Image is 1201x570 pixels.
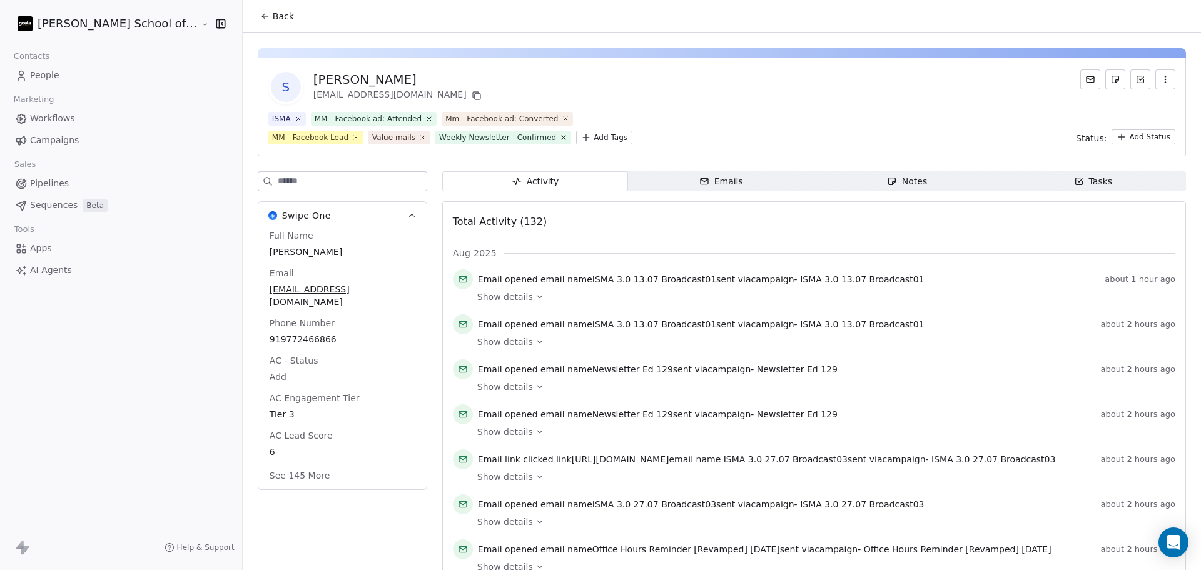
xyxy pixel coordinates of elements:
span: Email opened [478,274,538,284]
span: Back [273,10,294,22]
span: Tools [9,220,39,239]
span: Beta [83,199,108,212]
div: MM - Facebook ad: Attended [315,113,422,124]
div: Weekly Newsletter - Confirmed [439,132,556,143]
div: Emails [699,175,743,188]
span: AI Agents [30,264,72,277]
span: Show details [477,471,533,483]
div: [PERSON_NAME] [313,71,484,88]
span: Help & Support [177,542,235,552]
span: Email link clicked [478,454,554,464]
span: Tier 3 [270,408,415,421]
span: email name sent via campaign - [478,273,925,286]
span: Phone Number [267,317,337,329]
a: Show details [477,471,1167,483]
span: Swipe One [282,209,331,222]
span: about 2 hours ago [1101,319,1175,329]
a: People [10,65,232,86]
span: email name sent via campaign - [478,318,925,331]
span: People [30,69,59,82]
div: Notes [887,175,927,188]
span: Newsletter Ed 129 [757,409,838,419]
span: ISMA 3.0 27.07 Broadcast03 [724,454,848,464]
span: 919772466866 [270,333,415,346]
span: Newsletter Ed 129 [592,364,673,374]
span: ISMA 3.0 27.07 Broadcast03 [592,499,716,509]
div: Swipe OneSwipe One [258,229,427,489]
span: Email opened [478,319,538,329]
span: Pipelines [30,177,69,190]
a: Apps [10,238,232,259]
span: AC Lead Score [267,429,335,442]
span: [PERSON_NAME] [270,246,415,258]
span: Full Name [267,229,316,242]
a: Campaigns [10,130,232,151]
button: Back [253,5,302,27]
a: Show details [477,381,1167,393]
div: Value mails [372,132,415,143]
div: [EMAIL_ADDRESS][DOMAIN_NAME] [313,88,484,103]
span: AC Engagement Tier [267,392,362,404]
span: about 2 hours ago [1101,499,1175,509]
span: Marketing [8,90,59,109]
span: Workflows [30,112,75,125]
span: Campaigns [30,134,79,147]
a: SequencesBeta [10,195,232,216]
span: [EMAIL_ADDRESS][DOMAIN_NAME] [270,283,415,308]
a: Workflows [10,108,232,129]
span: email name sent via campaign - [478,408,838,421]
div: Mm - Facebook ad: Converted [445,113,558,124]
span: about 1 hour ago [1105,274,1175,284]
button: [PERSON_NAME] School of Finance LLP [15,13,192,34]
span: Newsletter Ed 129 [757,364,838,374]
a: Show details [477,516,1167,528]
span: Office Hours Reminder [Revamped] [DATE] [864,544,1052,554]
button: Add Status [1112,129,1175,144]
span: Show details [477,516,533,528]
span: Email [267,267,296,279]
div: ISMA [272,113,291,124]
div: Open Intercom Messenger [1158,527,1188,557]
span: Apps [30,242,52,255]
span: ISMA 3.0 13.07 Broadcast01 [800,319,924,329]
span: Email opened [478,409,538,419]
span: email name sent via campaign - [478,543,1052,556]
span: ISMA 3.0 27.07 Broadcast03 [800,499,924,509]
span: 6 [270,446,415,458]
span: [URL][DOMAIN_NAME] [572,454,669,464]
span: about 2 hours ago [1101,454,1175,464]
span: ISMA 3.0 13.07 Broadcast01 [592,319,716,329]
button: Add Tags [576,131,632,144]
span: Total Activity (132) [453,216,547,227]
a: Show details [477,291,1167,303]
div: Tasks [1074,175,1113,188]
span: ISMA 3.0 13.07 Broadcast01 [592,274,716,284]
span: Aug 2025 [453,247,497,259]
span: Email opened [478,544,538,554]
span: Show details [477,291,533,303]
div: MM - Facebook Lead [272,132,348,143]
span: AC - Status [267,354,321,367]
span: Status: [1076,132,1107,144]
span: Add [270,371,415,383]
span: email name sent via campaign - [478,498,925,511]
span: ISMA 3.0 27.07 Broadcast03 [931,454,1055,464]
button: Swipe OneSwipe One [258,202,427,229]
span: Show details [477,381,533,393]
span: S [271,72,301,102]
a: AI Agents [10,260,232,281]
img: Swipe One [268,211,277,220]
span: email name sent via campaign - [478,363,838,376]
a: Help & Support [165,542,235,552]
span: Show details [477,426,533,438]
span: about 2 hours ago [1101,364,1175,374]
span: Office Hours Reminder [Revamped] [DATE] [592,544,780,554]
span: Sequences [30,199,78,212]
span: about 2 hours ago [1101,409,1175,419]
button: See 145 More [262,464,337,487]
span: Newsletter Ed 129 [592,409,673,419]
span: link email name sent via campaign - [478,453,1056,466]
a: Show details [477,426,1167,438]
span: [PERSON_NAME] School of Finance LLP [38,16,198,32]
a: Show details [477,336,1167,348]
